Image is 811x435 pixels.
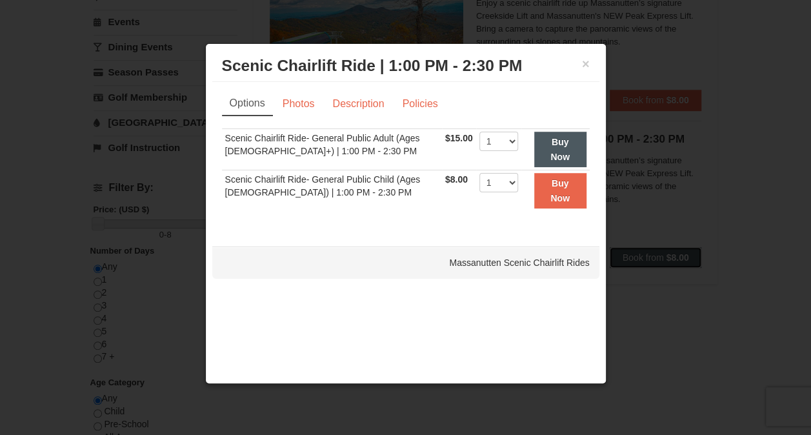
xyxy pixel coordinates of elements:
td: Scenic Chairlift Ride- General Public Adult (Ages [DEMOGRAPHIC_DATA]+) | 1:00 PM - 2:30 PM [222,129,442,170]
a: Policies [394,92,446,116]
button: Buy Now [534,132,586,167]
span: $15.00 [445,133,473,143]
div: Massanutten Scenic Chairlift Rides [212,247,599,279]
button: × [582,57,590,70]
strong: Buy Now [550,137,570,161]
a: Photos [274,92,323,116]
a: Description [324,92,392,116]
h3: Scenic Chairlift Ride | 1:00 PM - 2:30 PM [222,56,590,76]
a: Options [222,92,273,116]
strong: Buy Now [550,178,570,203]
span: $8.00 [445,174,468,185]
button: Buy Now [534,173,586,208]
td: Scenic Chairlift Ride- General Public Child (Ages [DEMOGRAPHIC_DATA]) | 1:00 PM - 2:30 PM [222,170,442,211]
